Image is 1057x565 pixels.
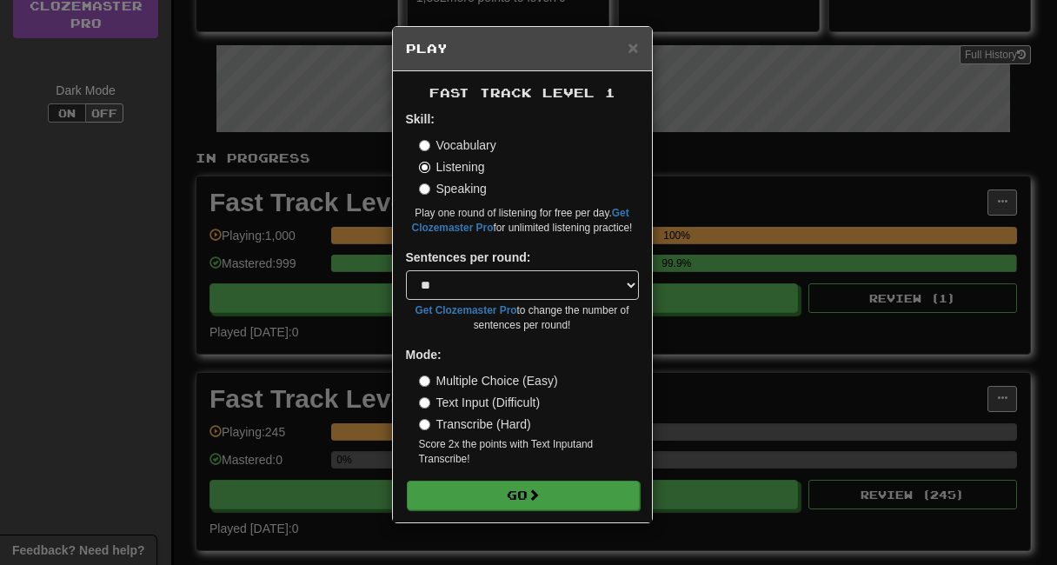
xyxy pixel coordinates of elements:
[419,372,558,389] label: Multiple Choice (Easy)
[419,136,496,154] label: Vocabulary
[419,183,430,195] input: Speaking
[419,437,639,467] small: Score 2x the points with Text Input and Transcribe !
[419,397,430,409] input: Text Input (Difficult)
[419,394,541,411] label: Text Input (Difficult)
[419,376,430,387] input: Multiple Choice (Easy)
[415,304,517,316] a: Get Clozemaster Pro
[406,303,639,333] small: to change the number of sentences per round!
[628,38,638,56] button: Close
[419,158,485,176] label: Listening
[419,419,430,430] input: Transcribe (Hard)
[406,40,639,57] h5: Play
[406,112,435,126] strong: Skill:
[419,180,487,197] label: Speaking
[406,348,442,362] strong: Mode:
[406,249,531,266] label: Sentences per round:
[419,415,531,433] label: Transcribe (Hard)
[429,85,615,100] span: Fast Track Level 1
[419,162,430,173] input: Listening
[419,140,430,151] input: Vocabulary
[407,481,640,510] button: Go
[406,206,639,236] small: Play one round of listening for free per day. for unlimited listening practice!
[628,37,638,57] span: ×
